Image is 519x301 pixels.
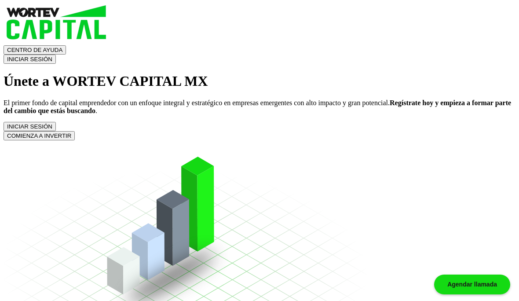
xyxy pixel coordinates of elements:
button: COMIENZA A INVERTIR [4,131,75,140]
p: El primer fondo de capital emprendedor con un enfoque integral y estratégico en empresas emergent... [4,99,515,115]
div: Agendar llamada [434,275,510,294]
a: INICIAR SESIÓN [4,122,56,130]
strong: Regístrate hoy y empieza a formar parte del cambio que estás buscando [4,99,511,114]
button: INICIAR SESIÓN [4,55,56,64]
a: INICIAR SESIÓN [4,55,56,62]
h1: Únete a WORTEV CAPITAL MX [4,73,515,89]
button: CENTRO DE AYUDA [4,45,66,55]
a: CENTRO DE AYUDA [4,46,66,53]
img: logo_wortev_capital [4,4,111,44]
a: COMIENZA A INVERTIR [4,132,75,139]
button: INICIAR SESIÓN [4,122,56,131]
